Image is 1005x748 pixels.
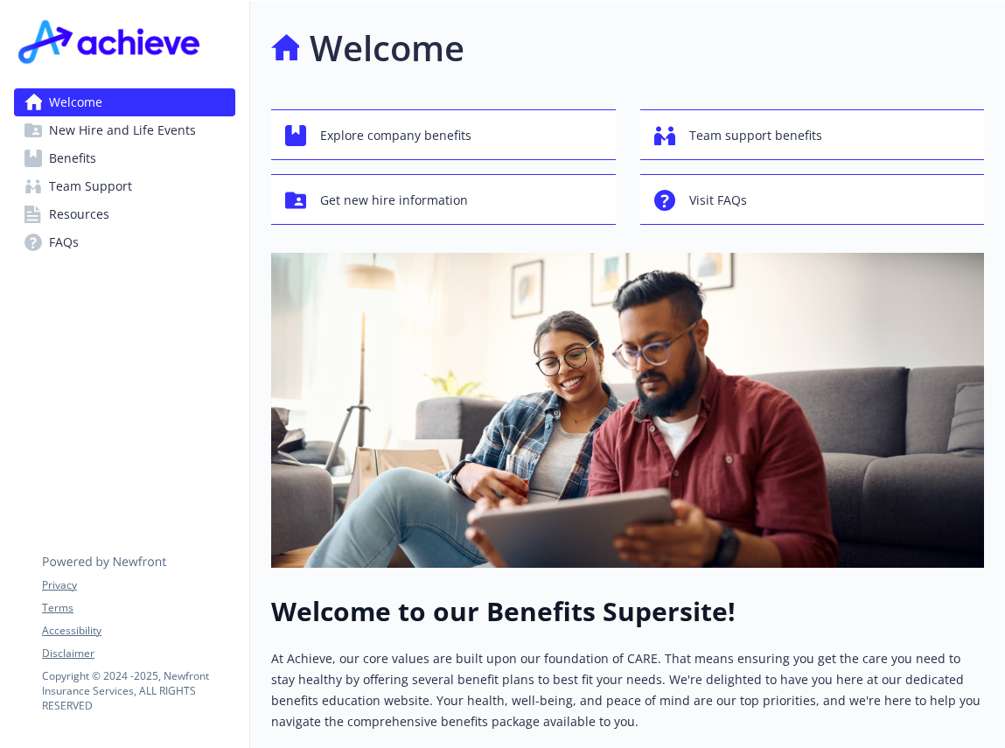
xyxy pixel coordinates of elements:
[320,119,471,152] span: Explore company benefits
[689,119,822,152] span: Team support benefits
[14,228,235,256] a: FAQs
[310,22,464,74] h1: Welcome
[271,174,616,225] button: Get new hire information
[49,144,96,172] span: Benefits
[42,646,234,661] a: Disclaimer
[640,174,985,225] button: Visit FAQs
[271,109,616,160] button: Explore company benefits
[320,184,468,217] span: Get new hire information
[689,184,747,217] span: Visit FAQs
[42,623,234,639] a: Accessibility
[42,577,234,593] a: Privacy
[49,200,109,228] span: Resources
[271,648,984,732] p: At Achieve, our core values are built upon our foundation of CARE. That means ensuring you get th...
[14,88,235,116] a: Welcome
[42,600,234,616] a: Terms
[14,144,235,172] a: Benefits
[271,596,984,627] h1: Welcome to our Benefits Supersite!
[49,88,102,116] span: Welcome
[640,109,985,160] button: Team support benefits
[14,172,235,200] a: Team Support
[42,668,234,713] p: Copyright © 2024 - 2025 , Newfront Insurance Services, ALL RIGHTS RESERVED
[14,116,235,144] a: New Hire and Life Events
[49,116,196,144] span: New Hire and Life Events
[49,228,79,256] span: FAQs
[271,253,984,568] img: overview page banner
[14,200,235,228] a: Resources
[49,172,132,200] span: Team Support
